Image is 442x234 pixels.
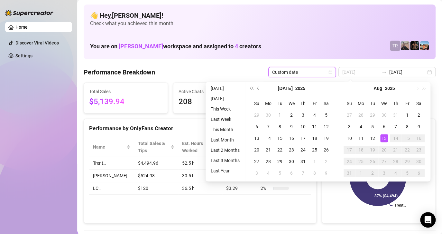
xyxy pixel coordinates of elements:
li: Last 2 Months [208,146,242,154]
span: to [382,70,387,75]
div: 22 [403,146,411,154]
div: 1 [403,111,411,119]
td: 2025-08-02 [413,109,425,121]
div: 12 [369,134,376,142]
div: 5 [276,169,284,177]
div: 29 [369,111,376,119]
th: Tu [274,98,286,109]
div: 26 [369,158,376,165]
td: 2025-08-06 [378,121,390,132]
td: 2025-07-24 [297,144,309,156]
span: Active Chats [179,88,252,95]
td: 2025-08-30 [413,156,425,167]
th: Th [390,98,401,109]
td: 2025-08-13 [378,132,390,144]
div: 30 [288,158,295,165]
td: 2025-08-25 [355,156,367,167]
span: calendar [328,70,332,74]
div: 11 [357,134,365,142]
td: 2025-09-01 [355,167,367,179]
h1: You are on workspace and assigned to creators [90,43,261,50]
td: 2025-07-21 [262,144,274,156]
div: Open Intercom Messenger [420,212,436,228]
div: 27 [253,158,261,165]
li: [DATE] [208,84,242,92]
td: 2025-07-31 [390,109,401,121]
td: 2025-08-29 [401,156,413,167]
div: 9 [415,123,423,131]
div: 6 [288,169,295,177]
div: 1 [311,158,318,165]
div: 10 [345,134,353,142]
td: 2025-08-02 [320,156,332,167]
div: 1 [276,111,284,119]
div: 28 [264,158,272,165]
td: 2025-07-23 [286,144,297,156]
th: Mo [262,98,274,109]
div: 18 [311,134,318,142]
td: 2025-07-31 [297,156,309,167]
div: Performance by OnlyFans Creator [89,124,311,133]
th: Tu [367,98,378,109]
div: 14 [264,134,272,142]
div: 13 [253,134,261,142]
td: 2025-08-07 [390,121,401,132]
td: 2025-09-05 [401,167,413,179]
a: Settings [15,53,32,58]
td: 2025-07-25 [309,144,320,156]
div: 2 [288,111,295,119]
span: Custom date [272,67,332,77]
td: 2025-08-16 [413,132,425,144]
div: 6 [415,169,423,177]
td: 2025-07-08 [274,121,286,132]
div: 5 [322,111,330,119]
th: Su [251,98,262,109]
td: 2025-07-07 [262,121,274,132]
div: 6 [380,123,388,131]
td: 2025-08-15 [401,132,413,144]
th: Fr [401,98,413,109]
div: 7 [392,123,400,131]
td: 2025-07-06 [251,121,262,132]
td: 2025-08-08 [401,121,413,132]
td: 2025-07-14 [262,132,274,144]
td: 2025-08-21 [390,144,401,156]
span: 2 % [261,185,271,192]
td: 2025-08-26 [367,156,378,167]
li: Last 3 Months [208,157,242,164]
td: 2025-07-09 [286,121,297,132]
td: 2025-07-27 [344,109,355,121]
div: 10 [299,123,307,131]
div: 16 [288,134,295,142]
th: We [378,98,390,109]
td: 2025-08-17 [344,144,355,156]
td: 2025-07-01 [274,109,286,121]
td: 2025-08-20 [378,144,390,156]
img: LC [401,41,410,50]
div: 17 [345,146,353,154]
div: 30 [380,111,388,119]
div: 31 [345,169,353,177]
td: 2025-08-01 [401,109,413,121]
input: Start date [342,69,379,76]
div: 4 [357,123,365,131]
li: Last Week [208,115,242,123]
td: Trent… [89,157,134,170]
td: 2025-08-11 [355,132,367,144]
div: 2 [322,158,330,165]
td: 2025-07-30 [378,109,390,121]
td: 2025-08-12 [367,132,378,144]
div: 23 [288,146,295,154]
td: 2025-08-31 [344,167,355,179]
div: 25 [357,158,365,165]
td: 2025-08-03 [344,121,355,132]
div: 4 [392,169,400,177]
td: 2025-07-29 [274,156,286,167]
td: 2025-08-27 [378,156,390,167]
td: 2025-08-08 [309,167,320,179]
a: Discover Viral Videos [15,40,59,45]
td: 2025-07-29 [367,109,378,121]
div: 19 [322,134,330,142]
th: Sa [320,98,332,109]
button: Choose a month [373,82,382,95]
